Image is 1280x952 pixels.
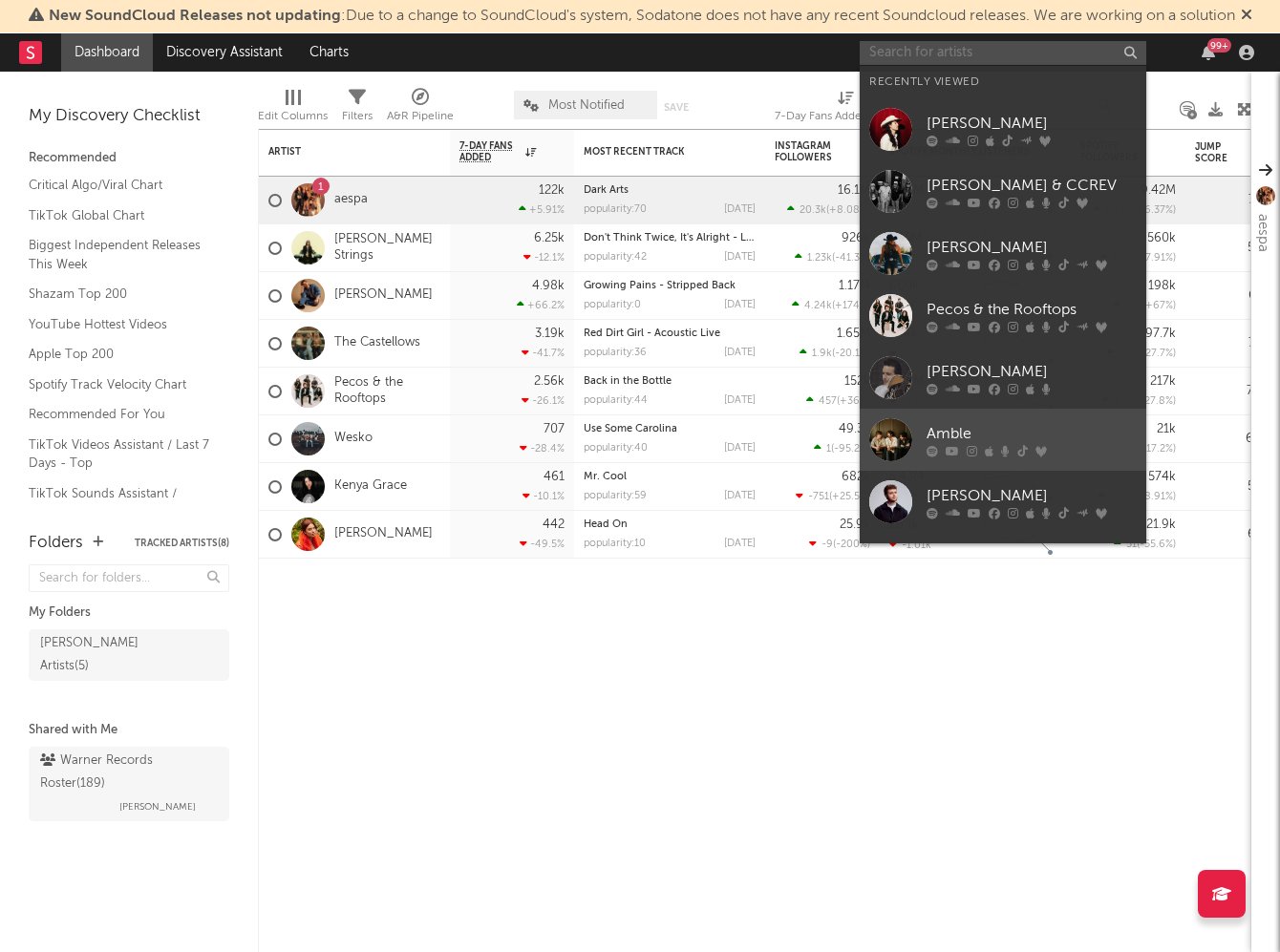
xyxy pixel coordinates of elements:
[835,349,867,359] span: -20.1 %
[29,602,229,624] div: My Folders
[584,472,756,482] div: Mr. Cool
[927,112,1137,135] div: [PERSON_NAME]
[459,140,521,163] span: 7-Day Fans Added
[835,301,867,311] span: +174 %
[584,443,648,454] div: popularity: 40
[584,185,629,196] a: Dark Arts
[29,344,210,365] a: Apple Top 200
[927,484,1137,507] div: [PERSON_NAME]
[534,232,565,244] div: 6.25k
[927,542,1137,588] div: [PERSON_NAME] [PERSON_NAME]
[517,299,565,311] div: +66.2 %
[829,205,867,216] span: +8.08 %
[834,444,867,455] span: -95.2 %
[808,492,829,502] span: -751
[584,376,672,387] a: Back in the Bottle
[584,472,627,482] a: Mr. Cool
[775,140,842,163] div: Instagram Followers
[821,539,833,550] span: -9
[1146,518,1176,531] div: 21.9k
[1141,444,1173,455] span: -17.2 %
[1195,476,1271,498] div: 59.3
[814,442,870,455] div: ( )
[1157,423,1176,435] div: 21k
[826,444,831,455] span: 1
[334,192,368,208] a: aespa
[584,281,756,291] div: Growing Pains - Stripped Back
[334,375,440,408] a: Pecos & the Rooftops
[1195,237,1271,260] div: 58.7
[135,539,229,548] button: Tracked Artists(8)
[258,105,328,128] div: Edit Columns
[837,328,870,340] div: 1.65M
[927,422,1137,445] div: Amble
[1145,328,1176,340] div: 97.7k
[869,71,1137,94] div: Recently Viewed
[584,300,641,310] div: popularity: 0
[1145,301,1173,311] span: +67 %
[29,434,210,474] a: TikTok Videos Assistant / Last 7 Days - Top
[809,538,870,550] div: ( )
[860,409,1146,471] a: Amble
[29,235,210,274] a: Biggest Independent Releases This Week
[334,478,407,495] a: Kenya Grace
[387,81,454,137] div: A&R Pipeline
[584,348,647,358] div: popularity: 36
[927,360,1137,383] div: [PERSON_NAME]
[800,347,870,359] div: ( )
[29,747,229,821] a: Warner Records Roster(189)[PERSON_NAME]
[584,233,756,243] div: Don't Think Twice, It's Alright - Live At The American Legion Post 82
[1202,45,1215,60] button: 99+
[584,519,756,530] div: Head On
[807,253,832,264] span: 1.23k
[792,299,870,311] div: ( )
[49,9,1235,24] span: : Due to a change to SoundCloud's system, Sodatone does not have any recent Soundcloud releases. ...
[49,9,341,24] span: New SoundCloud Releases not updating
[584,252,647,263] div: popularity: 42
[548,99,625,112] span: Most Notified
[342,81,373,137] div: Filters
[544,423,565,435] div: 707
[1141,184,1176,197] div: 9.42M
[860,41,1146,65] input: Search for artists
[860,347,1146,409] a: [PERSON_NAME]
[724,443,756,454] div: [DATE]
[800,205,826,216] span: 20.3k
[29,629,229,681] a: [PERSON_NAME] Artists(5)
[539,184,565,197] div: 122k
[29,205,210,226] a: TikTok Global Chart
[860,98,1146,160] a: [PERSON_NAME]
[1195,523,1271,546] div: 63.2
[29,374,210,395] a: Spotify Track Velocity Chart
[812,349,832,359] span: 1.9k
[29,564,229,592] input: Search for folders...
[724,348,756,358] div: [DATE]
[61,33,153,72] a: Dashboard
[584,424,677,434] a: Use Some Carolina
[584,328,756,339] div: Red Dirt Girl - Acoustic Live
[775,105,918,128] div: 7-Day Fans Added (7-Day Fans Added)
[927,174,1137,197] div: [PERSON_NAME] & CCREV
[724,300,756,310] div: [DATE]
[584,519,628,530] a: Head On
[520,538,565,550] div: -49.5 %
[153,33,296,72] a: Discovery Assistant
[839,280,870,292] div: 1.17M
[1137,205,1173,216] span: +6.37 %
[1195,380,1271,403] div: 70.9
[836,539,867,550] span: -200 %
[1141,253,1173,264] span: -7.91 %
[927,236,1137,259] div: [PERSON_NAME]
[584,204,647,215] div: popularity: 70
[520,442,565,455] div: -28.4 %
[787,203,870,216] div: ( )
[334,526,433,542] a: [PERSON_NAME]
[839,423,870,435] div: 49.3k
[584,376,756,387] div: Back in the Bottle
[795,251,870,264] div: ( )
[860,471,1146,533] a: [PERSON_NAME]
[838,184,870,197] div: 16.1M
[584,491,647,501] div: popularity: 59
[543,518,565,531] div: 442
[523,490,565,502] div: -10.1 %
